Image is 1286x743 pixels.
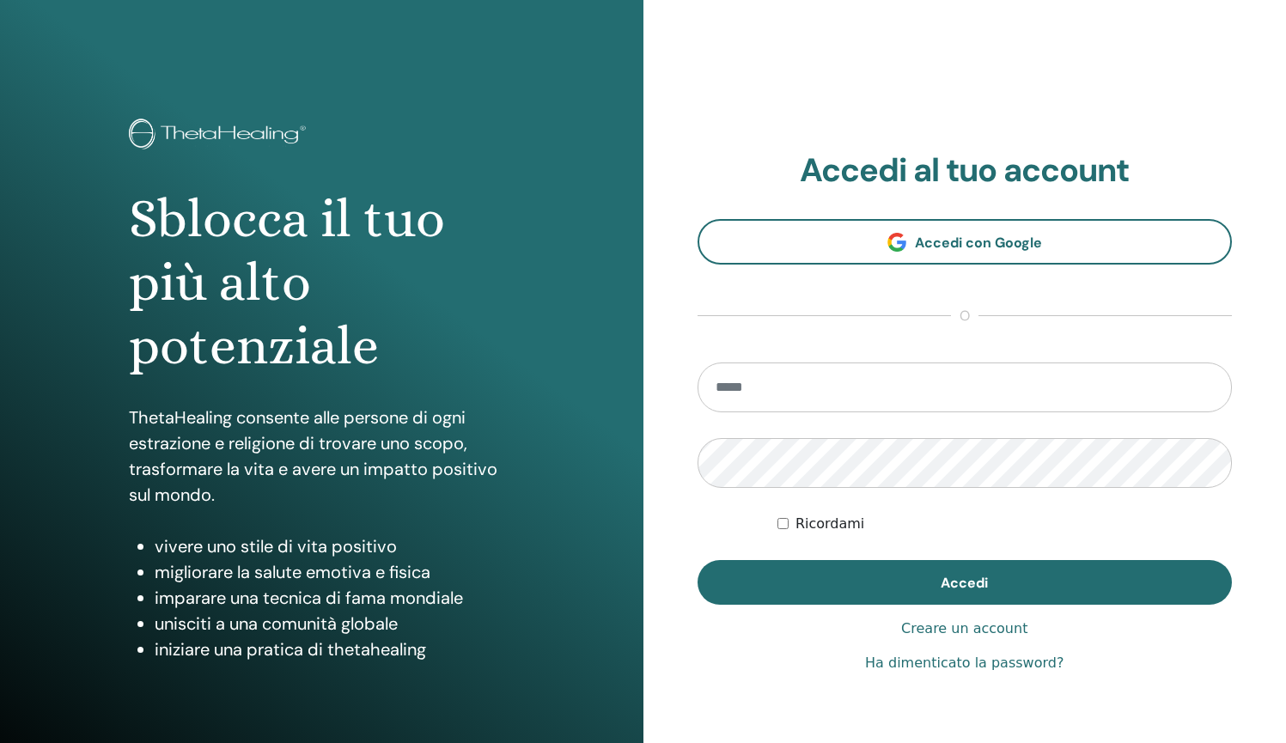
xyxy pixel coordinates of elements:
[941,574,988,592] span: Accedi
[698,151,1233,191] h2: Accedi al tuo account
[915,234,1042,252] span: Accedi con Google
[155,611,515,636] li: unisciti a una comunità globale
[129,187,515,379] h1: Sblocca il tuo più alto potenziale
[698,219,1233,265] a: Accedi con Google
[155,585,515,611] li: imparare una tecnica di fama mondiale
[698,560,1233,605] button: Accedi
[155,559,515,585] li: migliorare la salute emotiva e fisica
[901,618,1027,639] a: Creare un account
[951,306,978,326] span: o
[777,514,1232,534] div: Keep me authenticated indefinitely or until I manually logout
[865,653,1064,673] a: Ha dimenticato la password?
[129,405,515,508] p: ThetaHealing consente alle persone di ogni estrazione e religione di trovare uno scopo, trasforma...
[155,636,515,662] li: iniziare una pratica di thetahealing
[155,533,515,559] li: vivere uno stile di vita positivo
[795,514,864,534] label: Ricordami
